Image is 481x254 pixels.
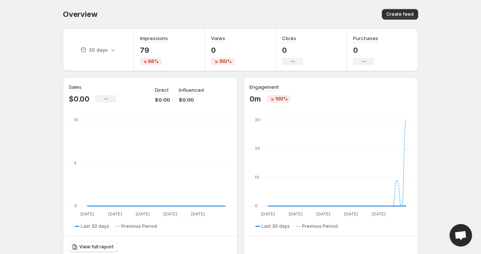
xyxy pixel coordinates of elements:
[344,211,358,217] text: [DATE]
[211,34,225,42] h3: Views
[74,203,77,208] text: 0
[261,211,275,217] text: [DATE]
[255,203,258,208] text: 0
[211,46,235,55] p: 0
[69,242,118,252] a: View full report
[74,160,77,166] text: 5
[255,146,260,151] text: 20
[353,46,378,55] p: 0
[89,46,108,54] p: 30 days
[353,34,378,42] h3: Purchases
[179,96,204,103] p: $0.00
[163,211,177,217] text: [DATE]
[249,94,261,103] p: 0m
[289,211,303,217] text: [DATE]
[121,223,157,229] span: Previous Period
[140,46,168,55] p: 79
[148,58,159,64] span: 66%
[155,86,169,94] p: Direct
[191,211,205,217] text: [DATE]
[386,11,414,17] span: Create feed
[81,223,109,229] span: Last 30 days
[219,58,232,64] span: 100%
[108,211,122,217] text: [DATE]
[382,9,418,19] button: Create feed
[372,211,386,217] text: [DATE]
[74,117,79,123] text: 10
[63,10,97,19] span: Overview
[302,223,338,229] span: Previous Period
[80,211,94,217] text: [DATE]
[282,34,296,42] h3: Clicks
[282,46,303,55] p: 0
[249,83,279,91] h3: Engagement
[79,244,114,250] span: View full report
[179,86,204,94] p: Influenced
[136,211,150,217] text: [DATE]
[69,94,89,103] p: $0.00
[316,211,330,217] text: [DATE]
[69,83,82,91] h3: Sales
[255,117,260,123] text: 30
[275,96,288,102] span: 100%
[140,34,168,42] h3: Impressions
[450,224,472,247] div: Open chat
[155,96,170,103] p: $0.00
[255,175,259,180] text: 10
[261,223,290,229] span: Last 30 days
